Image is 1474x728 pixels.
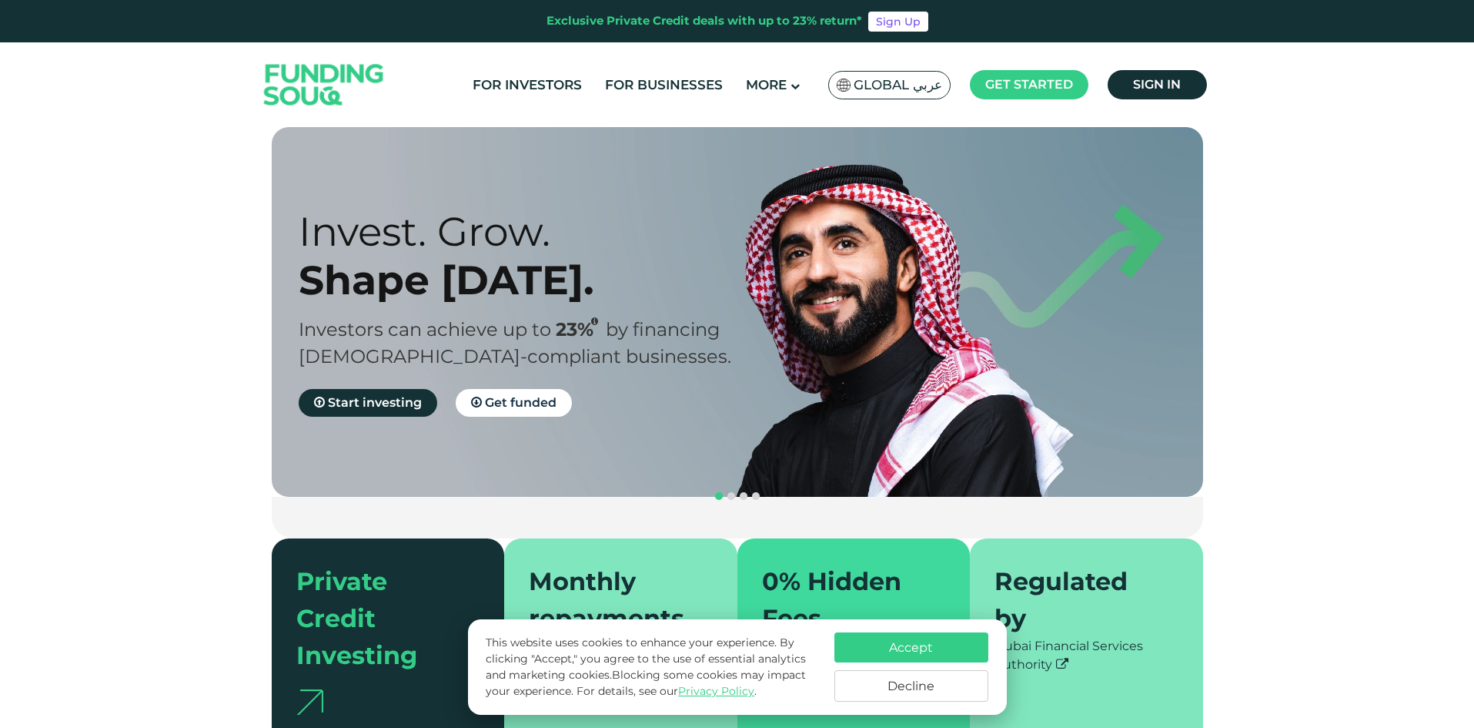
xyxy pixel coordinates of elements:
a: Privacy Policy [678,684,754,698]
a: Sign in [1108,70,1207,99]
div: 0% Hidden Fees [762,563,928,637]
button: navigation [713,490,725,502]
span: Start investing [328,395,422,410]
i: 23% IRR (expected) ~ 15% Net yield (expected) [591,317,598,326]
span: Global عربي [854,76,942,94]
span: 23% [556,318,606,341]
button: navigation [725,490,737,502]
img: arrow [296,689,323,715]
div: Monthly repayments [529,563,694,637]
div: Regulated by [994,563,1160,637]
button: Decline [834,670,988,702]
button: Accept [834,632,988,663]
div: Invest. Grow. [299,207,764,256]
button: navigation [737,490,750,502]
a: For Investors [469,72,586,98]
a: For Businesses [601,72,727,98]
a: Sign Up [868,12,928,32]
img: SA Flag [837,79,851,92]
img: Logo [249,46,399,124]
button: navigation [750,490,762,502]
span: More [746,77,787,92]
span: Get started [985,77,1073,92]
div: Dubai Financial Services Authority [994,637,1178,674]
span: Blocking some cookies may impact your experience. [486,668,806,698]
a: Start investing [299,389,437,417]
div: Private Credit Investing [296,563,462,674]
span: Investors can achieve up to [299,318,551,341]
div: Exclusive Private Credit deals with up to 23% return* [546,12,862,30]
span: Sign in [1133,77,1181,92]
span: Get funded [485,395,557,410]
p: This website uses cookies to enhance your experience. By clicking "Accept," you agree to the use ... [486,635,818,699]
a: Get funded [456,389,572,417]
div: Shape [DATE]. [299,256,764,304]
span: For details, see our . [577,684,757,698]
